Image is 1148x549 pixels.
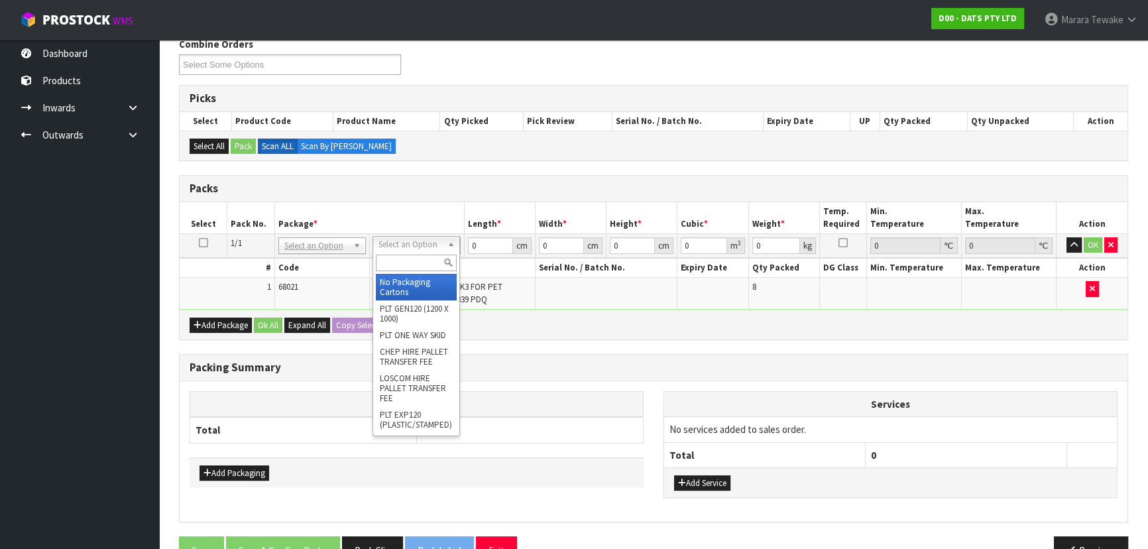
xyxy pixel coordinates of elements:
h3: Packs [190,182,1118,195]
div: ℃ [1035,237,1053,254]
div: kg [800,237,816,254]
span: 68021 [278,281,298,292]
span: ProStock [42,11,110,29]
button: Ok All [254,318,282,334]
img: cube-alt.png [20,11,36,28]
th: Serial No. / Batch No. [612,112,764,131]
li: PLT EXP120 (PLASTIC/STAMPED) [376,406,457,433]
th: # [180,259,274,278]
small: WMS [113,15,133,27]
span: Select an Option [378,237,442,253]
span: 1 [267,281,271,292]
th: Length [464,202,535,233]
th: Select [180,112,231,131]
div: m [727,237,745,254]
th: Action [1057,259,1127,278]
th: Qty Packed [748,259,819,278]
button: Select All [190,139,229,154]
th: Services [664,392,1117,417]
span: 0 [871,449,876,461]
h3: Picks [190,92,1118,105]
th: Qty Packed [880,112,967,131]
th: Product Name [333,112,440,131]
th: Expiry Date [677,259,748,278]
button: Pack [231,139,256,154]
th: Packagings [190,392,644,418]
span: Tewake [1091,13,1123,26]
button: OK [1084,237,1102,253]
span: 1/1 [231,237,242,249]
div: cm [513,237,532,254]
th: Qty Picked [440,112,524,131]
th: Total [190,417,417,443]
th: Code [274,259,369,278]
button: Add Service [674,475,730,491]
th: Min. Temperature [867,202,962,233]
button: Add Package [190,318,252,334]
sup: 3 [738,239,741,247]
th: Package [274,202,464,233]
th: Expiry Date [763,112,850,131]
div: cm [655,237,673,254]
th: Action [1073,112,1127,131]
button: Add Packaging [200,465,269,481]
label: Scan ALL [258,139,298,154]
li: LOSCOM HIRE PALLET TRANSFER FEE [376,370,457,406]
th: Pack No. [227,202,275,233]
li: CHEP HIRE PALLET TRANSFER FEE [376,343,457,370]
th: Action [1057,202,1127,233]
li: PLT ONE WAY SKID [376,327,457,343]
li: PLT GEN120 (1200 X 1000) [376,300,457,327]
span: Expand All [288,320,326,331]
label: Combine Orders [179,37,253,51]
th: Cubic [677,202,748,233]
th: Max. Temperature [962,202,1057,233]
button: Copy Selected [332,318,390,334]
th: Min. Temperature [867,259,962,278]
td: No services added to sales order. [664,417,1117,442]
th: Name [369,259,535,278]
h3: Packing Summary [190,361,1118,374]
th: Pick Review [524,112,612,131]
a: D00 - DATS PTY LTD [931,8,1024,29]
th: Total [664,442,866,467]
span: 8 [752,281,756,292]
th: Max. Temperature [962,259,1057,278]
th: Qty Unpacked [968,112,1074,131]
th: Select [180,202,227,233]
th: Product Code [231,112,333,131]
span: Select an Option [284,238,348,254]
div: cm [584,237,603,254]
label: Scan By [PERSON_NAME] [297,139,396,154]
th: Width [535,202,606,233]
th: Temp. Required [819,202,867,233]
th: DG Class [819,259,867,278]
th: Weight [748,202,819,233]
button: Expand All [284,318,330,334]
th: Serial No. / Batch No. [535,259,677,278]
th: UP [850,112,880,131]
span: Marara [1061,13,1089,26]
li: No Packaging Cartons [376,274,457,300]
strong: D00 - DATS PTY LTD [939,13,1017,24]
th: Height [606,202,677,233]
div: ℃ [941,237,958,254]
